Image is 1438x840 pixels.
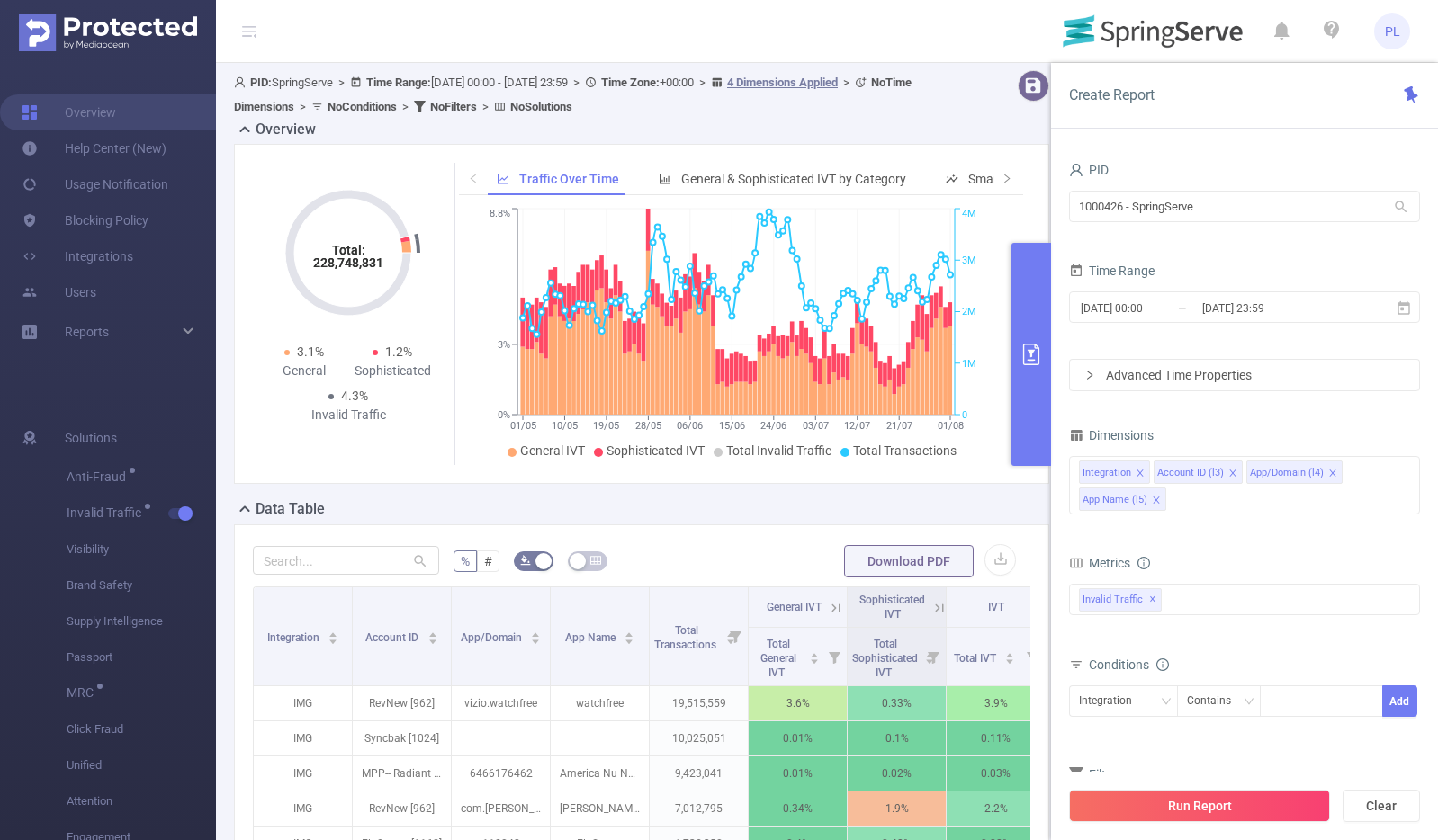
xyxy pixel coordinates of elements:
[254,791,352,826] p: IMG
[452,791,550,826] p: com.[PERSON_NAME].[PERSON_NAME]
[65,420,117,456] span: Solutions
[461,631,525,644] span: App/Domain
[531,637,541,642] i: icon: caret-down
[568,76,585,89] span: >
[22,166,168,202] a: Usage Notification
[256,119,316,140] h2: Overview
[962,358,976,370] tspan: 1M
[1385,13,1400,49] span: PL
[853,443,957,458] span: Total Transactions
[254,721,352,755] p: IMG
[353,791,451,826] p: RevNew [962]
[328,100,397,113] b: No Conditions
[822,628,847,685] i: Filter menu
[348,362,436,380] div: Sophisticated
[654,624,719,651] span: Total Transactions
[1069,767,1123,782] span: Filters
[468,173,479,183] i: icon: left
[65,325,109,339] span: Reports
[297,344,324,359] span: 3.1%
[650,756,748,791] p: 9,423,041
[749,791,847,826] p: 0.34%
[635,420,661,432] tspan: 28/05
[1149,589,1156,611] span: ✕
[1005,650,1015,656] i: icon: caret-up
[366,76,431,89] b: Time Range:
[1382,685,1417,717] button: Add
[267,631,322,644] span: Integration
[947,721,1045,755] p: 0.11%
[1069,264,1155,278] span: Time Range
[848,721,946,755] p: 0.1%
[520,443,585,458] span: General IVT
[601,76,660,89] b: Time Zone:
[810,657,820,662] i: icon: caret-down
[886,420,912,432] tspan: 21/07
[385,344,412,359] span: 1.2%
[510,100,572,113] b: No Solutions
[590,555,601,566] i: icon: table
[859,594,925,621] span: Sophisticated IVT
[947,756,1045,791] p: 0.03%
[1070,360,1419,390] div: icon: rightAdvanced Time Properties
[1228,469,1237,479] i: icon: close
[551,791,649,826] p: [PERSON_NAME]
[67,506,148,519] span: Invalid Traffic
[67,532,216,567] span: Visibility
[1005,657,1015,662] i: icon: caret-down
[1136,469,1145,479] i: icon: close
[477,100,494,113] span: >
[1137,557,1150,569] i: icon: info-circle
[962,209,976,220] tspan: 4M
[1328,469,1337,479] i: icon: close
[1154,460,1243,484] li: Account ID (l3)
[294,100,311,113] span: >
[1079,296,1225,320] input: Start date
[1079,487,1166,511] li: App Name (l5)
[1156,658,1169,671] i: icon: info-circle
[760,420,786,432] tspan: 24/06
[1244,696,1254,709] i: icon: down
[67,470,132,483] span: Anti-Fraud
[1079,686,1145,716] div: Integration
[565,631,618,644] span: App Name
[304,406,392,424] div: Invalid Traffic
[749,686,847,720] p: 3.6%
[234,76,250,88] i: icon: user
[677,420,703,432] tspan: 06/06
[760,638,796,679] span: Total General IVT
[260,362,348,380] div: General
[968,172,1038,186] span: Smart Agent
[328,630,338,640] div: Sort
[498,409,510,421] tspan: 0%
[253,546,439,575] input: Search...
[67,567,216,603] span: Brand Safety
[749,721,847,755] p: 0.01%
[954,652,999,665] span: Total IVT
[427,630,438,640] div: Sort
[727,76,838,89] u: 4 Dimensions Applied
[694,76,711,89] span: >
[1069,163,1109,177] span: PID
[519,172,619,186] span: Traffic Over Time
[1083,461,1131,485] div: Integration
[353,756,451,791] p: MPP-- Radiant Technologies [2040]
[67,603,216,639] span: Supply Intelligence
[67,639,216,675] span: Passport
[607,443,705,458] span: Sophisticated IVT
[1069,556,1130,570] span: Metrics
[1246,460,1343,484] li: App/Domain (l4)
[1079,460,1150,484] li: Integration
[1152,496,1161,506] i: icon: close
[530,630,541,640] div: Sort
[1004,650,1015,661] div: Sort
[1187,686,1244,716] div: Contains
[461,554,470,568] span: %
[809,650,820,661] div: Sort
[1157,461,1224,485] div: Account ID (l3)
[427,630,437,635] i: icon: caret-up
[19,14,197,51] img: Protected Media
[427,637,437,642] i: icon: caret-down
[749,756,847,791] p: 0.01%
[593,420,619,432] tspan: 19/05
